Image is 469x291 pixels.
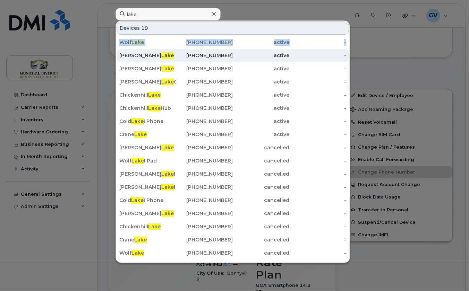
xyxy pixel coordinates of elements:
[119,236,176,243] div: Crane
[176,78,233,85] div: [PHONE_NUMBER]
[233,91,290,98] div: active
[119,249,176,256] div: Wolf
[176,91,233,98] div: [PHONE_NUMBER]
[176,105,233,112] div: [PHONE_NUMBER]
[148,223,161,230] span: Lake
[233,184,290,191] div: cancelled
[233,52,290,59] div: active
[141,25,148,32] span: 19
[117,141,349,154] a: [PERSON_NAME]Lake[PHONE_NUMBER]cancelled-
[119,210,176,217] div: [PERSON_NAME]
[117,247,349,259] a: WolfLake[PHONE_NUMBER]cancelled-
[233,223,290,230] div: cancelled
[233,78,290,85] div: active
[119,39,176,46] div: Wolf
[176,236,233,243] div: [PHONE_NUMBER]
[148,92,161,98] span: Lake
[117,168,349,180] a: [PERSON_NAME]LakeI Pad[PHONE_NUMBER]cancelled-
[161,171,174,177] span: Lake
[161,52,174,59] span: Lake
[134,237,147,243] span: Lake
[119,144,176,151] div: [PERSON_NAME]
[119,197,176,204] div: Cold I Phone
[290,91,347,98] div: -
[131,118,144,124] span: Lake
[117,36,349,48] a: WolfLake[PHONE_NUMBER]active-
[290,170,347,177] div: -
[119,105,176,112] div: Chickenhill Hub
[134,131,147,138] span: Lake
[176,210,233,217] div: [PHONE_NUMBER]
[117,21,349,35] div: Devices
[117,194,349,206] a: ColdLakeI Phone[PHONE_NUMBER]cancelled-
[117,76,349,88] a: [PERSON_NAME]LakeCampground[PHONE_NUMBER]active-
[119,52,176,59] div: [PERSON_NAME]
[290,65,347,72] div: -
[161,184,174,190] span: Lake
[119,78,176,85] div: [PERSON_NAME] Campground
[290,52,347,59] div: -
[176,197,233,204] div: [PHONE_NUMBER]
[119,131,176,138] div: Crane
[119,223,176,230] div: Chickenhill
[233,118,290,125] div: active
[233,236,290,243] div: cancelled
[233,197,290,204] div: cancelled
[290,39,347,46] div: -
[176,65,233,72] div: [PHONE_NUMBER]
[117,62,349,75] a: [PERSON_NAME]Lake[PHONE_NUMBER]active-
[176,52,233,59] div: [PHONE_NUMBER]
[117,220,349,233] a: ChickenhillLake[PHONE_NUMBER]cancelled-
[117,155,349,167] a: WolfLakeI Pad[PHONE_NUMBER]cancelled-
[119,184,176,191] div: [PERSON_NAME] I Pad
[176,249,233,256] div: [PHONE_NUMBER]
[233,65,290,72] div: active
[161,65,174,72] span: Lake
[119,91,176,98] div: Chickenhill
[290,223,347,230] div: -
[290,131,347,138] div: -
[233,249,290,256] div: cancelled
[119,118,176,125] div: Cold I Phone
[233,105,290,112] div: active
[176,131,233,138] div: [PHONE_NUMBER]
[116,8,221,20] input: Find something...
[117,102,349,114] a: ChickenhillLakeHub[PHONE_NUMBER]active-
[290,118,347,125] div: -
[290,78,347,85] div: -
[176,39,233,46] div: [PHONE_NUMBER]
[161,210,174,217] span: Lake
[290,197,347,204] div: -
[131,197,144,203] span: Lake
[119,65,176,72] div: [PERSON_NAME]
[233,157,290,164] div: cancelled
[290,184,347,191] div: -
[117,115,349,127] a: ColdLakeI Phone[PHONE_NUMBER]active-
[117,49,349,62] a: [PERSON_NAME]Lake[PHONE_NUMBER]active-
[176,184,233,191] div: [PHONE_NUMBER]
[290,144,347,151] div: -
[176,157,233,164] div: [PHONE_NUMBER]
[161,144,174,151] span: Lake
[131,39,144,45] span: Lake
[233,39,290,46] div: active
[233,170,290,177] div: cancelled
[119,170,176,177] div: [PERSON_NAME] I Pad
[161,79,174,85] span: Lake
[233,210,290,217] div: cancelled
[117,260,349,272] a: [PERSON_NAME]LakeCampground[PHONE_NUMBER]cancelled-
[131,158,144,164] span: Lake
[290,210,347,217] div: -
[233,144,290,151] div: cancelled
[117,181,349,193] a: [PERSON_NAME]LakeI Pad[PHONE_NUMBER]cancelled-
[290,236,347,243] div: -
[131,250,144,256] span: Lake
[176,223,233,230] div: [PHONE_NUMBER]
[233,131,290,138] div: active
[117,128,349,141] a: CraneLake[PHONE_NUMBER]active-
[176,144,233,151] div: [PHONE_NUMBER]
[290,105,347,112] div: -
[176,118,233,125] div: [PHONE_NUMBER]
[117,233,349,246] a: CraneLake[PHONE_NUMBER]cancelled-
[119,157,176,164] div: Wolf I Pad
